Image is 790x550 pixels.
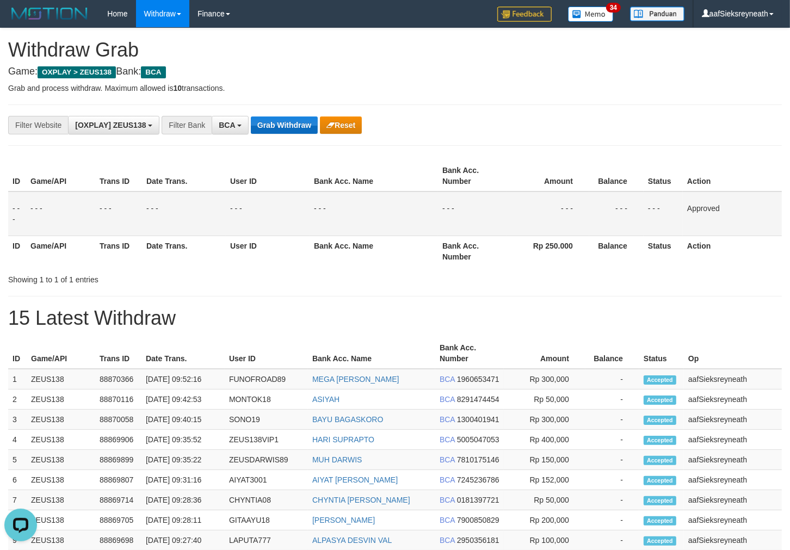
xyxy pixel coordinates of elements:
th: ID [8,160,26,191]
th: Date Trans. [142,236,226,267]
td: 1 [8,369,27,390]
th: Date Trans. [142,160,226,191]
td: 88869906 [95,430,141,450]
span: Accepted [644,416,676,425]
th: Bank Acc. Number [435,338,504,369]
td: aafSieksreyneath [684,470,782,490]
button: BCA [212,116,249,134]
strong: 10 [173,84,182,92]
td: aafSieksreyneath [684,430,782,450]
span: BCA [440,516,455,524]
th: Trans ID [95,338,141,369]
span: BCA [440,475,455,484]
td: Approved [683,191,782,236]
td: [DATE] 09:31:16 [141,470,225,490]
span: Copy 8291474454 to clipboard [457,395,499,404]
td: 6 [8,470,27,490]
th: User ID [225,338,308,369]
th: Game/API [26,236,95,267]
td: - [585,490,639,510]
span: BCA [440,395,455,404]
th: Date Trans. [141,338,225,369]
td: [DATE] 09:35:52 [141,430,225,450]
th: Trans ID [95,160,142,191]
th: ID [8,338,27,369]
th: Bank Acc. Name [310,236,438,267]
td: - - - [310,191,438,236]
td: [DATE] 09:52:16 [141,369,225,390]
td: Rp 50,000 [504,490,585,510]
td: ZEUS138 [27,450,95,470]
td: - - - [589,191,644,236]
td: 88870116 [95,390,141,410]
td: 88870366 [95,369,141,390]
td: [DATE] 09:42:53 [141,390,225,410]
td: - [585,410,639,430]
td: 2 [8,390,27,410]
span: Copy 0181397721 to clipboard [457,496,499,504]
td: ZEUS138 [27,490,95,510]
button: Reset [320,116,362,134]
th: Balance [589,160,644,191]
td: ZEUS138 [27,410,95,430]
span: Copy 2950356181 to clipboard [457,536,499,545]
td: aafSieksreyneath [684,390,782,410]
span: OXPLAY > ZEUS138 [38,66,116,78]
span: Copy 5005047053 to clipboard [457,435,499,444]
td: 88869899 [95,450,141,470]
h1: 15 Latest Withdraw [8,307,782,329]
td: 88869705 [95,510,141,530]
td: ZEUS138 [27,510,95,530]
div: Showing 1 to 1 of 1 entries [8,270,321,285]
th: Game/API [26,160,95,191]
td: ZEUS138 [27,470,95,490]
td: 88869714 [95,490,141,510]
span: BCA [440,375,455,384]
td: - [585,470,639,490]
td: [DATE] 09:40:15 [141,410,225,430]
th: Action [683,160,782,191]
div: Filter Bank [162,116,212,134]
th: Bank Acc. Name [310,160,438,191]
td: ZEUS138 [27,390,95,410]
p: Grab and process withdraw. Maximum allowed is transactions. [8,83,782,94]
td: ZEUSDARWIS89 [225,450,308,470]
th: Op [684,338,782,369]
span: Copy 7810175146 to clipboard [457,455,499,464]
span: Copy 1960653471 to clipboard [457,375,499,384]
span: BCA [440,455,455,464]
span: Accepted [644,516,676,526]
th: Balance [589,236,644,267]
img: Button%20Memo.svg [568,7,614,22]
td: - - - [95,191,142,236]
th: Amount [504,338,585,369]
td: - - - [142,191,226,236]
td: 3 [8,410,27,430]
th: Status [639,338,684,369]
td: MONTOK18 [225,390,308,410]
h1: Withdraw Grab [8,39,782,61]
th: Bank Acc. Number [438,236,507,267]
td: 4 [8,430,27,450]
th: Amount [507,160,589,191]
td: aafSieksreyneath [684,510,782,530]
a: ALPASYA DESVIN VAL [312,536,392,545]
a: HARI SUPRAPTO [312,435,374,444]
a: [PERSON_NAME] [312,516,375,524]
a: MEGA [PERSON_NAME] [312,375,399,384]
h4: Game: Bank: [8,66,782,77]
td: Rp 150,000 [504,450,585,470]
span: Accepted [644,476,676,485]
a: BAYU BAGASKORO [312,415,383,424]
span: BCA [141,66,165,78]
td: - - - [226,191,310,236]
td: Rp 300,000 [504,369,585,390]
td: 88870058 [95,410,141,430]
span: Accepted [644,395,676,405]
td: - [585,450,639,470]
td: - - - [644,191,683,236]
span: Accepted [644,496,676,505]
th: Balance [585,338,639,369]
td: ZEUS138 [27,369,95,390]
td: - [585,369,639,390]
